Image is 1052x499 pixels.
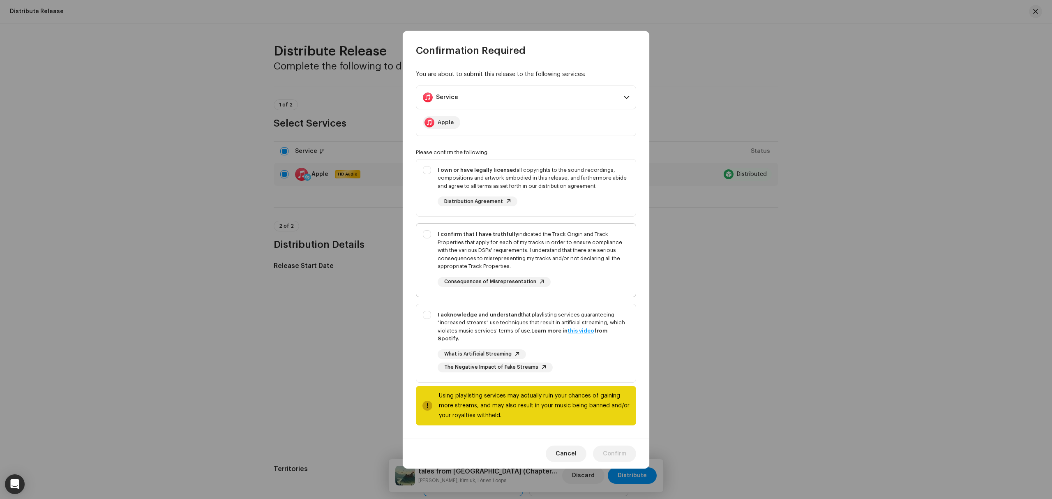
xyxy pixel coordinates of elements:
div: all copyrights to the sound recordings, compositions and artwork embodied in this release, and fu... [438,166,629,190]
p-accordion-content: Service [416,109,636,136]
p-accordion-header: Service [416,85,636,109]
span: Consequences of Misrepresentation [444,279,536,284]
p-togglebutton: I own or have legally licensedall copyrights to the sound recordings, compositions and artwork em... [416,159,636,217]
span: Cancel [556,446,577,462]
div: Open Intercom Messenger [5,474,25,494]
strong: I confirm that I have truthfully [438,231,518,237]
span: Confirm [603,446,626,462]
strong: Learn more in from Spotify. [438,328,607,342]
p-togglebutton: I confirm that I have truthfullyindicated the Track Origin and Track Properties that apply for ea... [416,223,636,297]
strong: I acknowledge and understand [438,312,521,317]
div: indicated the Track Origin and Track Properties that apply for each of my tracks in order to ensu... [438,230,629,270]
p-togglebutton: I acknowledge and understandthat playlisting services guaranteeing "increased streams" use techni... [416,304,636,383]
div: Using playlisting services may actually ruin your chances of gaining more streams, and may also r... [439,391,630,420]
button: Cancel [546,446,586,462]
div: Apple [438,119,454,126]
div: Please confirm the following: [416,149,636,156]
span: What is Artificial Streaming [444,351,512,357]
button: Confirm [593,446,636,462]
strong: I own or have legally licensed [438,167,517,173]
div: You are about to submit this release to the following services: [416,70,636,79]
span: The Negative Impact of Fake Streams [444,365,538,370]
span: Distribution Agreement [444,199,503,204]
div: Service [436,94,458,101]
a: this video [568,328,594,333]
div: that playlisting services guaranteeing "increased streams" use techniques that result in artifici... [438,311,629,343]
span: Confirmation Required [416,44,526,57]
